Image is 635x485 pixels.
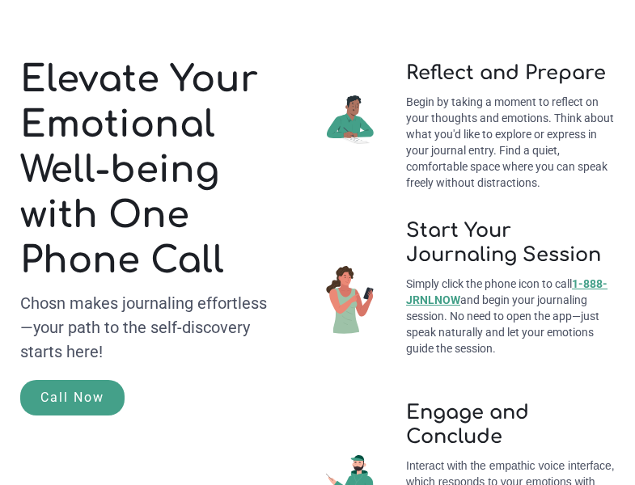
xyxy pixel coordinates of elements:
[374,94,615,191] p: Begin by taking a moment to reflect on your thoughts and emotions. Think about what you'd like to...
[374,61,606,86] strong: Reflect and Prepare
[374,219,615,268] strong: Start Your Journaling Session
[20,380,125,415] a: Call Now
[20,59,258,281] strong: Elevate Your Emotional Well-being with One Phone Call
[20,293,267,361] strong: Chosn makes journaling effortless—your path to the self-discovery starts here!
[374,401,615,449] strong: Engage and Conclude
[374,276,615,356] p: Simply click the phone icon to call and begin your journaling session. No need to open the app—ju...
